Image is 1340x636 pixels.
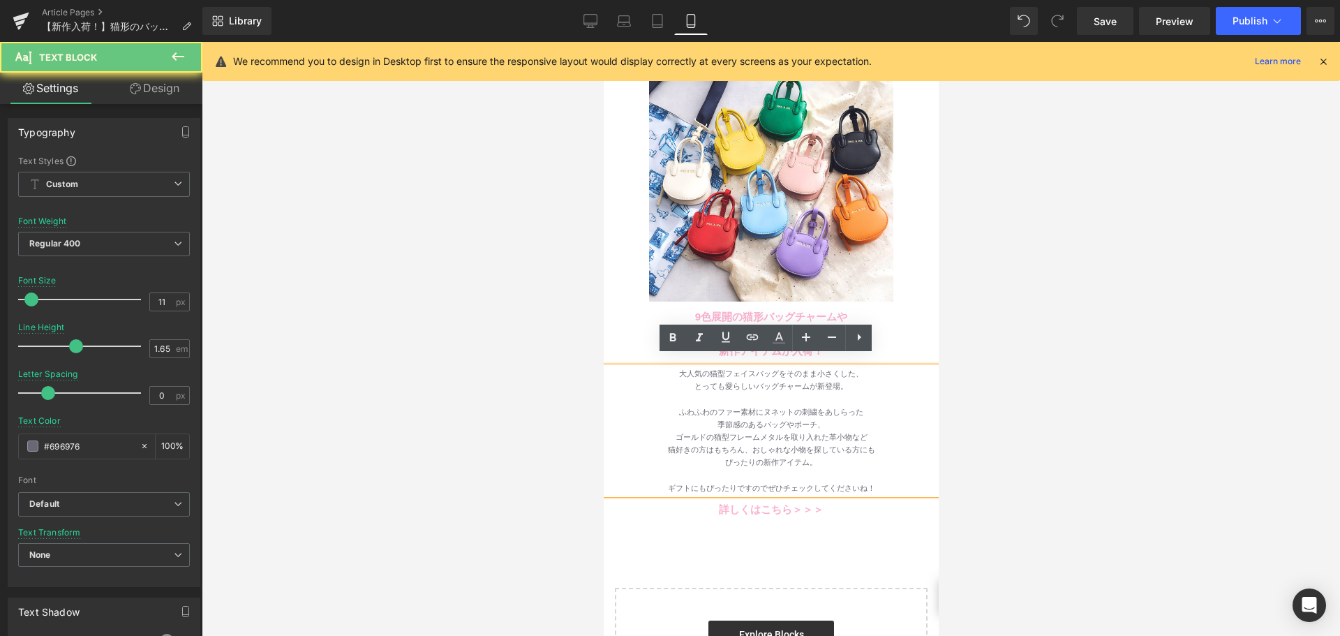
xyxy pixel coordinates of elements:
div: Letter Spacing [18,369,78,379]
a: Design [104,73,205,104]
p: We recommend you to design in Desktop first to ensure the responsive layout would display correct... [233,54,872,69]
b: 新作アイテムが入荷！ [115,303,220,315]
b: Custom [46,179,78,191]
a: Article Pages [42,7,202,18]
span: Text Block [39,52,97,63]
div: Font Size [18,276,57,286]
button: Publish [1216,7,1301,35]
b: Regular 400 [29,238,81,249]
div: Typography [18,119,75,138]
div: Text Color [18,416,61,426]
b: 9色展開の猫形バッグチャームや [91,269,244,281]
div: Line Height [18,323,64,332]
div: Text Styles [18,155,190,166]
span: 【新作入荷！】猫形のバッグチャームや新作のバッグ・ポーチなどが発売！ [42,21,176,32]
div: Font [18,475,190,485]
span: px [176,391,188,400]
span: Save [1094,14,1117,29]
b: バッグ・ポーチ・エコバッグなど、 [84,286,251,298]
a: Preview [1139,7,1210,35]
div: Text Shadow [18,598,80,618]
input: Color [44,438,133,454]
div: % [156,434,189,459]
a: ホーム [11,2,32,10]
a: Tablet [641,7,674,35]
div: Text Transform [18,528,81,538]
a: Desktop [574,7,607,35]
a: 詳しくはこちら＞＞＞ [115,461,220,473]
a: Learn more [1249,53,1306,70]
span: ぴったりの新作アイテム。 [121,416,214,424]
a: Explore Blocks [105,579,230,607]
button: More [1306,7,1334,35]
span: px [176,297,188,306]
button: Undo [1010,7,1038,35]
span: おしゃれな小物を探している方にも [149,404,271,412]
a: New Library [202,7,271,35]
i: Default [29,498,59,510]
a: Mobile [674,7,708,35]
div: Open Intercom Messenger [1293,589,1326,622]
button: Redo [1043,7,1071,35]
div: Font Weight [18,216,66,226]
b: None [29,549,51,560]
span: Publish [1233,15,1267,27]
a: Laptop [607,7,641,35]
span: Library [229,15,262,27]
span: em [176,344,188,353]
span: Preview [1156,14,1193,29]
